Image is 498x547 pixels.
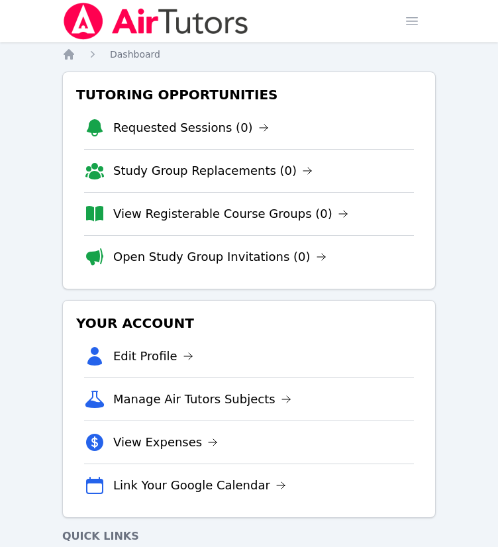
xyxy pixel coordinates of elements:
h3: Tutoring Opportunities [74,83,424,107]
a: Open Study Group Invitations (0) [113,248,326,266]
nav: Breadcrumb [62,48,436,61]
h4: Quick Links [62,528,436,544]
a: Manage Air Tutors Subjects [113,390,291,409]
a: Study Group Replacements (0) [113,162,313,180]
a: View Expenses [113,433,218,452]
a: Requested Sessions (0) [113,119,269,137]
a: Dashboard [110,48,160,61]
a: Link Your Google Calendar [113,476,286,495]
a: View Registerable Course Groups (0) [113,205,348,223]
img: Air Tutors [62,3,250,40]
h3: Your Account [74,311,424,335]
a: Edit Profile [113,347,193,366]
span: Dashboard [110,49,160,60]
